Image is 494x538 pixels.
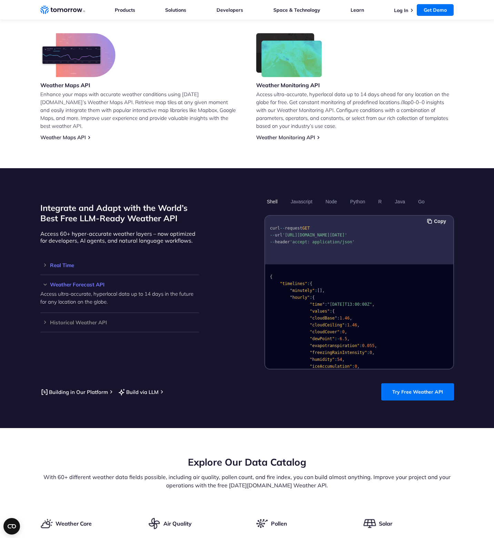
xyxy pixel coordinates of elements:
span: -- [270,233,275,237]
span: , [347,336,350,341]
span: -- [270,240,275,244]
span: , [322,288,324,293]
span: : [307,281,310,286]
span: : [315,288,317,293]
span: , [372,302,374,307]
a: Weather Monitoring API [256,134,315,141]
span: , [350,316,352,321]
span: 1.46 [340,316,350,321]
h3: Historical Weather API [40,320,199,325]
span: , [357,323,359,327]
p: Access ultra-accurate, hyperlocal data up to 14 days ahead for any location on the globe for free... [256,90,454,130]
h3: Weather Forecast API [40,282,199,287]
a: Space & Technology [273,7,320,13]
a: Products [115,7,135,13]
span: header [275,240,290,244]
span: : [340,329,342,334]
span: "values" [310,309,330,314]
h3: Weather Monitoring API [256,81,322,89]
span: , [372,350,374,355]
a: Weather Maps API [40,134,86,141]
span: "dewPoint" [310,336,334,341]
span: { [312,295,314,300]
span: : [330,309,332,314]
span: - [337,336,340,341]
a: Build via LLM [118,388,159,396]
span: 0.055 [362,343,374,348]
a: Building in Our Platform [40,388,108,396]
span: -- [280,226,284,231]
h3: Weather Core [56,520,92,527]
h2: Explore Our Data Catalog [40,456,454,469]
p: Access 60+ hyper-accurate weather layers – now optimized for developers, AI agents, and natural l... [40,230,199,244]
span: { [270,274,272,279]
span: "evapotranspiration" [310,343,360,348]
a: Home link [40,5,85,15]
h3: Air Quality [163,520,192,527]
h3: Pollen [271,520,287,527]
span: { [310,281,312,286]
h2: Integrate and Adapt with the World’s Best Free LLM-Ready Weather API [40,203,199,223]
a: Learn [351,7,364,13]
span: , [342,357,344,362]
span: : [334,357,337,362]
span: url [275,233,282,237]
button: Copy [427,217,448,225]
span: 6.5 [340,336,347,341]
span: : [367,350,369,355]
span: , [344,329,347,334]
span: request [285,226,302,231]
span: : [352,364,354,369]
button: Python [347,196,367,207]
span: 54 [337,357,342,362]
span: "minutely" [290,288,314,293]
span: "cloudBase" [310,316,337,321]
h3: Real Time [40,263,199,268]
span: [ [317,288,320,293]
span: 0 [370,350,372,355]
span: 0 [354,364,357,369]
a: Log In [394,7,408,13]
span: , [357,364,359,369]
span: : [310,295,312,300]
button: Java [392,196,407,207]
span: "hourly" [290,295,310,300]
span: 0 [342,329,344,334]
span: : [334,336,337,341]
p: With 60+ different weather data fields possible, including air quality, pollen count, and fire in... [40,473,454,489]
span: "timelines" [280,281,307,286]
button: Open CMP widget [3,518,20,535]
button: Go [415,196,427,207]
span: GET [302,226,310,231]
span: "freezingRainIntensity" [310,350,367,355]
a: Developers [216,7,243,13]
span: "[DATE]T13:00:00Z" [327,302,372,307]
span: "iceAccumulation" [310,364,352,369]
span: "time" [310,302,324,307]
span: { [332,309,334,314]
a: Solutions [165,7,186,13]
span: 1.46 [347,323,357,327]
button: R [376,196,384,207]
span: "humidity" [310,357,334,362]
span: "cloudCeiling" [310,323,344,327]
span: "cloudCover" [310,329,340,334]
button: Shell [264,196,280,207]
span: ] [320,288,322,293]
span: : [324,302,327,307]
button: Node [323,196,339,207]
span: : [360,343,362,348]
h3: Weather Maps API [40,81,115,89]
p: Access ultra-accurate, hyperlocal data up to 14 days in the future for any location on the globe. [40,290,199,306]
span: : [337,316,340,321]
span: 'accept: application/json' [290,240,354,244]
span: , [374,343,377,348]
a: Try Free Weather API [381,383,454,400]
span: '[URL][DOMAIN_NAME][DATE]' [282,233,347,237]
h3: Solar [379,520,392,527]
button: Javascript [288,196,315,207]
p: Enhance your maps with accurate weather conditions using [DATE][DOMAIN_NAME]’s Weather Maps API. ... [40,90,238,130]
span: curl [270,226,280,231]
